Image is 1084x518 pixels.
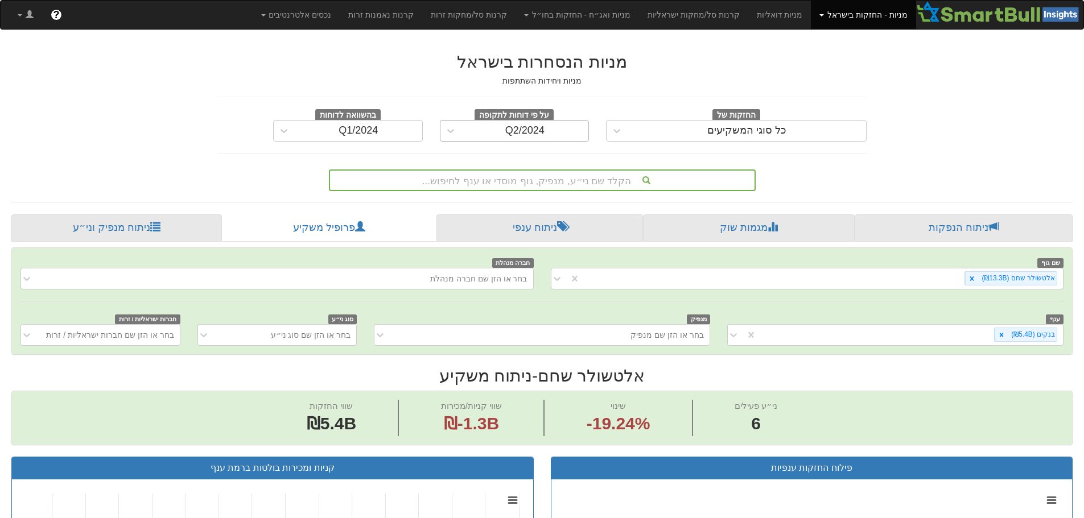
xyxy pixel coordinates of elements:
span: ₪5.4B [307,414,356,433]
div: הקלד שם ני״ע, מנפיק, גוף מוסדי או ענף לחיפוש... [330,171,755,190]
a: קרנות סל/מחקות ישראליות [639,1,748,29]
a: מניות - החזקות בישראל [811,1,916,29]
span: חברות ישראליות / זרות [115,314,180,324]
h3: קניות ומכירות בולטות ברמת ענף [20,463,525,473]
span: שינוי [611,401,626,411]
div: בחר או הזן שם סוג ני״ע [271,329,351,341]
span: ? [53,9,59,20]
a: נכסים אלטרנטיבים [253,1,340,29]
span: -19.24% [587,412,650,436]
a: ? [42,1,71,29]
a: מניות דואליות [748,1,811,29]
div: Q1/2024 [339,125,378,136]
div: בחר או הזן שם חברה מנהלת [430,273,527,284]
a: פרופיל משקיע [222,214,436,242]
div: בחר או הזן שם חברות ישראליות / זרות [46,329,174,341]
span: מנפיק [687,314,710,324]
div: כל סוגי המשקיעים [707,125,786,136]
span: שם גוף [1037,258,1064,268]
a: ניתוח הנפקות [855,214,1073,242]
a: קרנות נאמנות זרות [340,1,422,29]
a: מניות ואג״ח - החזקות בחו״ל [516,1,639,29]
span: ענף [1046,314,1064,324]
h3: פילוח החזקות ענפיות [560,463,1064,473]
h2: מניות הנסחרות בישראל [218,52,867,71]
a: ניתוח מנפיק וני״ע [11,214,222,242]
div: בחר או הזן שם מנפיק [630,329,704,341]
span: על פי דוחות לתקופה [475,109,554,122]
div: בנקים (₪5.4B) [1008,328,1057,341]
span: 6 [735,412,777,436]
a: קרנות סל/מחקות זרות [422,1,516,29]
h2: אלטשולר שחם - ניתוח משקיע [11,366,1073,385]
a: מגמות שוק [643,214,854,242]
a: ניתוח ענפי [436,214,643,242]
span: שווי החזקות [310,401,353,411]
span: בהשוואה לדוחות [315,109,381,122]
div: Q2/2024 [505,125,545,136]
span: חברה מנהלת [492,258,534,268]
h5: מניות ויחידות השתתפות [218,77,867,85]
span: סוג ני״ע [328,314,357,324]
span: ני״ע פעילים [735,401,777,411]
div: אלטשולר שחם (₪13.3B) [978,272,1057,285]
img: Smartbull [916,1,1083,23]
span: החזקות של [712,109,760,122]
span: ₪-1.3B [444,414,499,433]
span: שווי קניות/מכירות [441,401,502,411]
